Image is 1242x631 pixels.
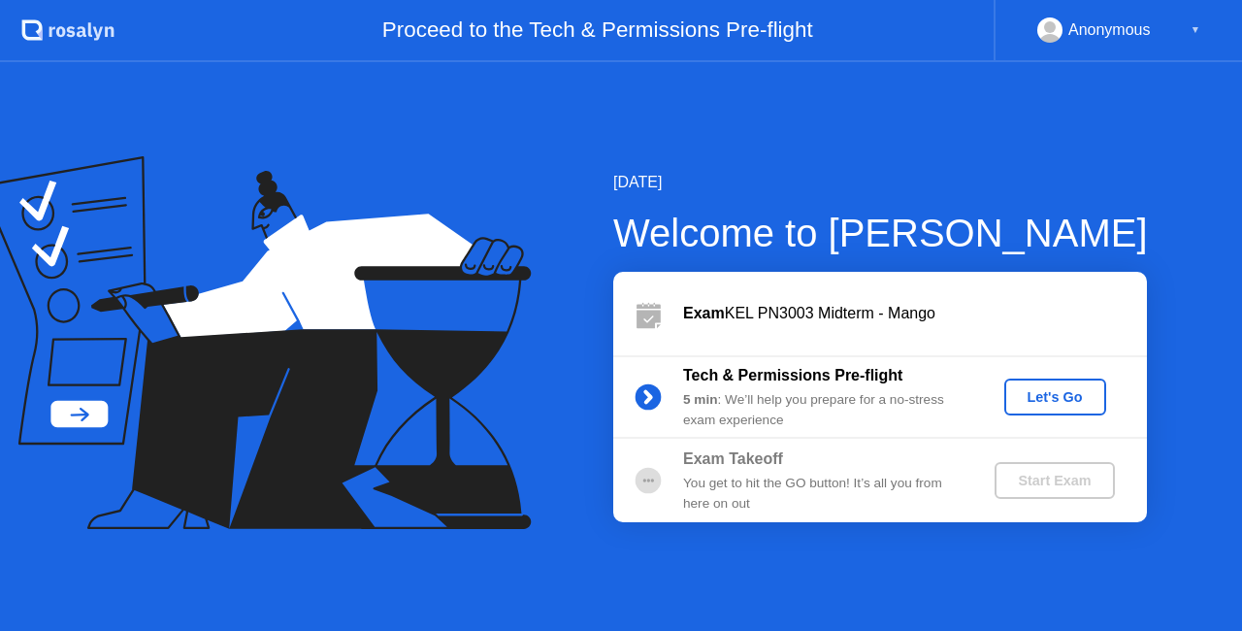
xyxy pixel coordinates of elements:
div: Let's Go [1012,389,1098,405]
div: KEL PN3003 Midterm - Mango [683,302,1147,325]
b: Exam [683,305,725,321]
button: Start Exam [995,462,1114,499]
div: ▼ [1191,17,1200,43]
div: : We’ll help you prepare for a no-stress exam experience [683,390,963,430]
div: Anonymous [1068,17,1151,43]
button: Let's Go [1004,379,1106,415]
div: Start Exam [1002,473,1106,488]
b: Tech & Permissions Pre-flight [683,367,902,383]
div: [DATE] [613,171,1148,194]
b: Exam Takeoff [683,450,783,467]
b: 5 min [683,392,718,407]
div: You get to hit the GO button! It’s all you from here on out [683,474,963,514]
div: Welcome to [PERSON_NAME] [613,204,1148,262]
